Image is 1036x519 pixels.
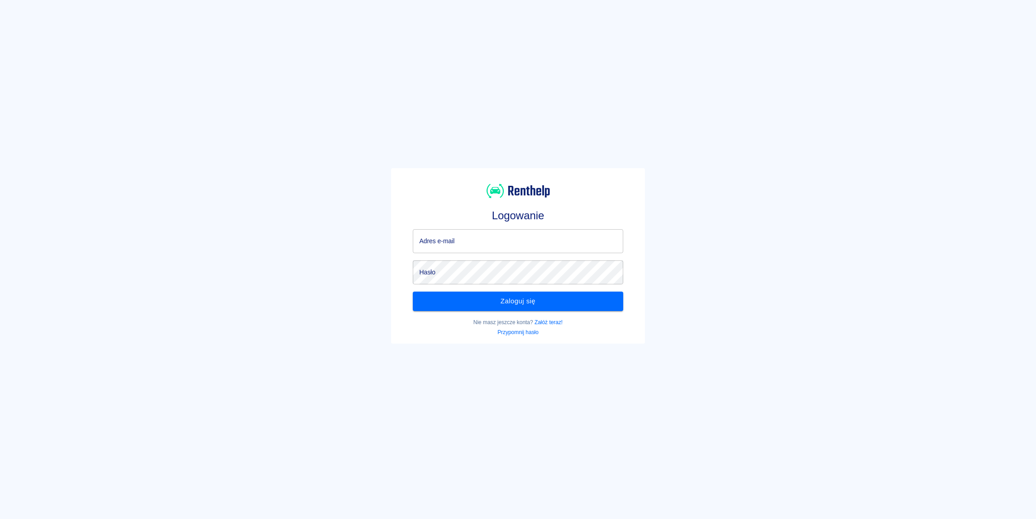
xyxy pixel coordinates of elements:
p: Nie masz jeszcze konta? [413,318,623,326]
button: Zaloguj się [413,292,623,311]
a: Załóż teraz! [535,319,563,326]
a: Przypomnij hasło [497,329,539,335]
h3: Logowanie [413,209,623,222]
img: Renthelp logo [487,183,550,199]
